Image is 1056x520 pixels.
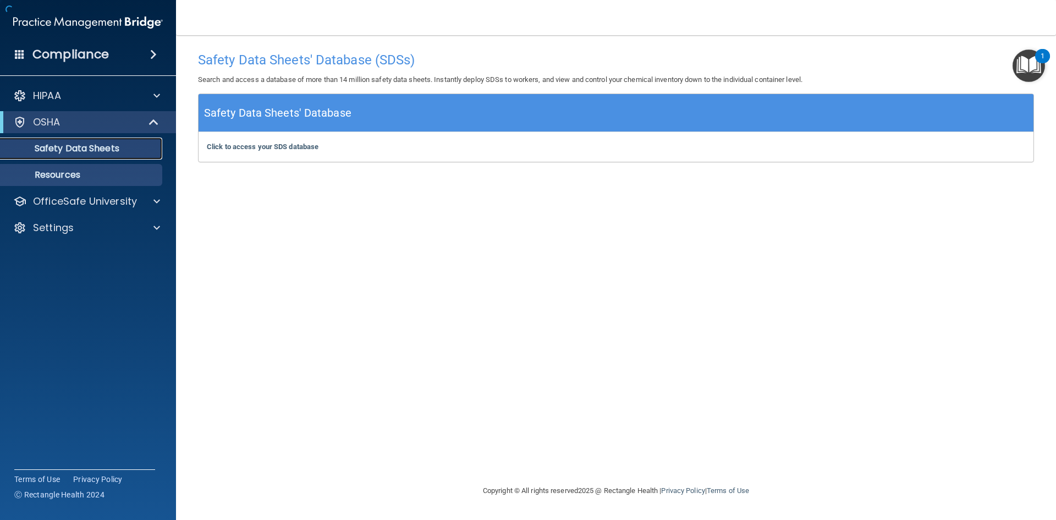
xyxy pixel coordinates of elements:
[7,169,157,180] p: Resources
[33,116,61,129] p: OSHA
[707,486,749,495] a: Terms of Use
[14,489,105,500] span: Ⓒ Rectangle Health 2024
[14,474,60,485] a: Terms of Use
[661,486,705,495] a: Privacy Policy
[1013,50,1045,82] button: Open Resource Center, 1 new notification
[207,143,318,151] a: Click to access your SDS database
[33,221,74,234] p: Settings
[198,53,1034,67] h4: Safety Data Sheets' Database (SDSs)
[13,116,159,129] a: OSHA
[33,195,137,208] p: OfficeSafe University
[32,47,109,62] h4: Compliance
[13,89,160,102] a: HIPAA
[198,73,1034,86] p: Search and access a database of more than 14 million safety data sheets. Instantly deploy SDSs to...
[33,89,61,102] p: HIPAA
[73,474,123,485] a: Privacy Policy
[7,143,157,154] p: Safety Data Sheets
[866,442,1043,486] iframe: Drift Widget Chat Controller
[13,12,163,34] img: PMB logo
[1041,56,1044,70] div: 1
[415,473,817,508] div: Copyright © All rights reserved 2025 @ Rectangle Health | |
[13,221,160,234] a: Settings
[13,195,160,208] a: OfficeSafe University
[204,103,351,123] h5: Safety Data Sheets' Database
